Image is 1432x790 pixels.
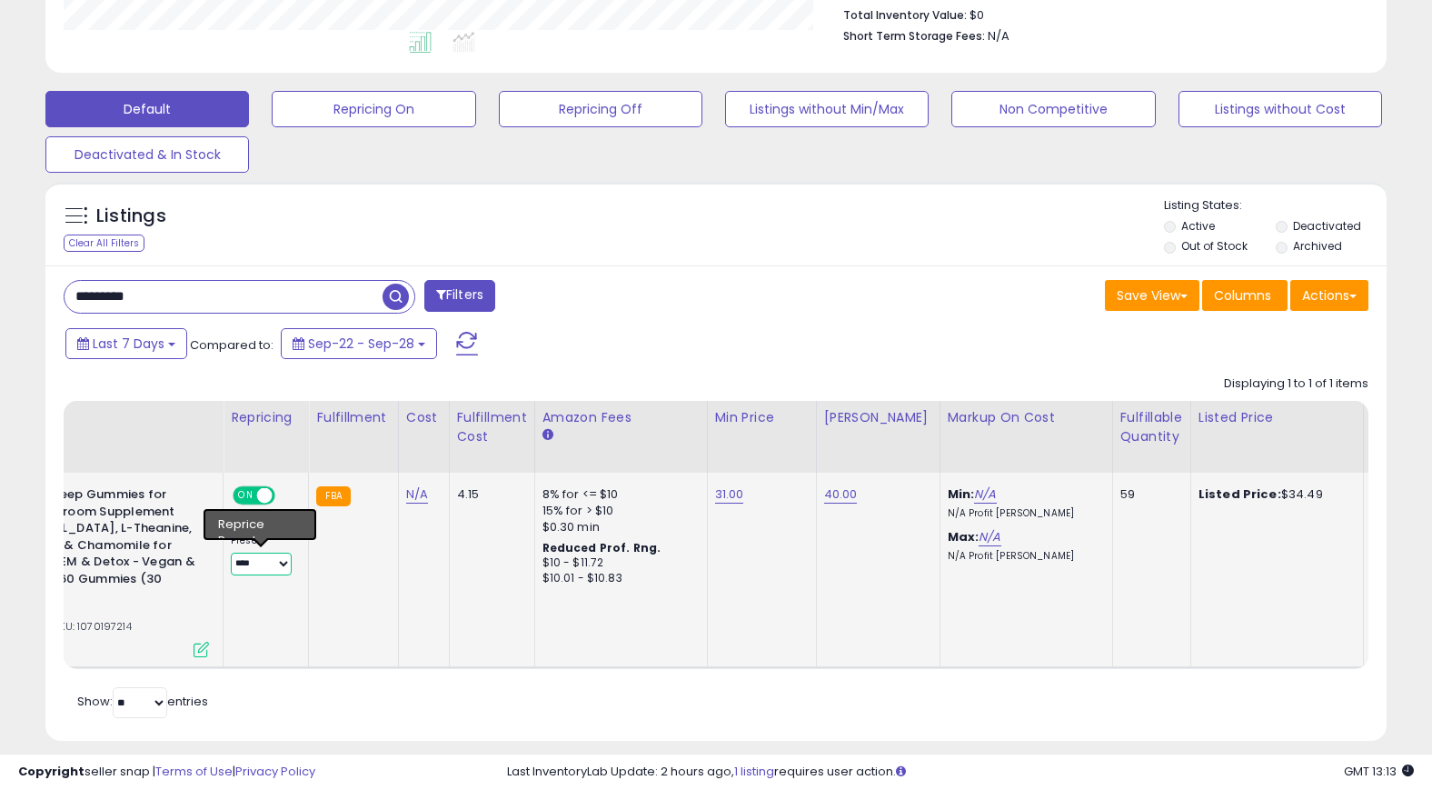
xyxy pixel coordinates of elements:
div: Markup on Cost [948,408,1105,427]
div: $10 - $11.72 [542,555,693,571]
div: Clear All Filters [64,235,144,252]
div: Amazon Fees [542,408,700,427]
div: 59 [1120,486,1177,503]
span: 2025-10-6 13:13 GMT [1344,763,1414,780]
span: ON [234,488,257,504]
span: Last 7 Days [93,335,164,353]
label: Out of Stock [1181,238,1248,254]
p: N/A Profit [PERSON_NAME] [948,550,1099,563]
div: Listed Price [1198,408,1356,427]
span: N/A [988,27,1009,45]
b: Min: [948,485,975,503]
p: Listing States: [1164,197,1387,215]
div: Amazon AI [231,515,294,531]
div: $0.30 min [542,519,693,535]
strong: Copyright [18,763,85,780]
button: Default [45,91,249,127]
div: 15% for > $10 [542,503,693,519]
p: N/A Profit [PERSON_NAME] [948,507,1099,520]
a: N/A [979,528,1000,546]
small: FBA [316,486,350,506]
b: Listed Price: [1198,485,1281,503]
span: Show: entries [77,693,208,710]
div: Fulfillable Quantity [1120,408,1183,446]
button: Filters [424,280,495,312]
div: Displaying 1 to 1 of 1 items [1224,375,1368,393]
span: | SKU: 1070197214 [38,619,132,634]
button: Repricing Off [499,91,702,127]
button: Listings without Cost [1178,91,1382,127]
button: Save View [1105,280,1199,311]
button: Last 7 Days [65,328,187,359]
li: $0 [843,3,1355,25]
b: Short Term Storage Fees: [843,28,985,44]
span: Compared to: [190,336,273,354]
div: Fulfillment Cost [457,408,527,446]
span: Sep-22 - Sep-28 [308,335,414,353]
a: 1 listing [734,763,774,780]
div: Cost [406,408,442,427]
button: Listings without Min/Max [725,91,929,127]
a: N/A [974,485,996,504]
div: Min Price [715,408,809,427]
b: Reduced Prof. Rng. [542,540,661,555]
span: OFF [273,488,302,504]
span: Columns [1214,286,1271,305]
a: Privacy Policy [235,763,315,780]
a: 31.00 [715,485,744,504]
a: Terms of Use [155,763,233,780]
button: Sep-22 - Sep-28 [281,328,437,359]
b: Total Inventory Value: [843,7,967,23]
div: Preset: [231,535,294,575]
div: $10.01 - $10.83 [542,571,693,586]
div: 8% for <= $10 [542,486,693,503]
button: Actions [1290,280,1368,311]
div: Last InventoryLab Update: 2 hours ago, requires user action. [507,764,1414,781]
small: Amazon Fees. [542,427,553,444]
div: seller snap | | [18,764,315,781]
label: Archived [1293,238,1342,254]
div: $34.49 [1198,486,1349,503]
button: Columns [1202,280,1288,311]
label: Active [1181,218,1215,234]
div: 4.15 [457,486,521,503]
b: Max: [948,528,980,545]
button: Repricing On [272,91,475,127]
div: [PERSON_NAME] [824,408,932,427]
h5: Listings [96,204,166,229]
th: The percentage added to the cost of goods (COGS) that forms the calculator for Min & Max prices. [940,401,1112,473]
div: Fulfillment [316,408,390,427]
label: Deactivated [1293,218,1361,234]
div: Repricing [231,408,301,427]
a: N/A [406,485,428,504]
button: Deactivated & In Stock [45,136,249,173]
a: 40.00 [824,485,858,504]
button: Non Competitive [951,91,1155,127]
